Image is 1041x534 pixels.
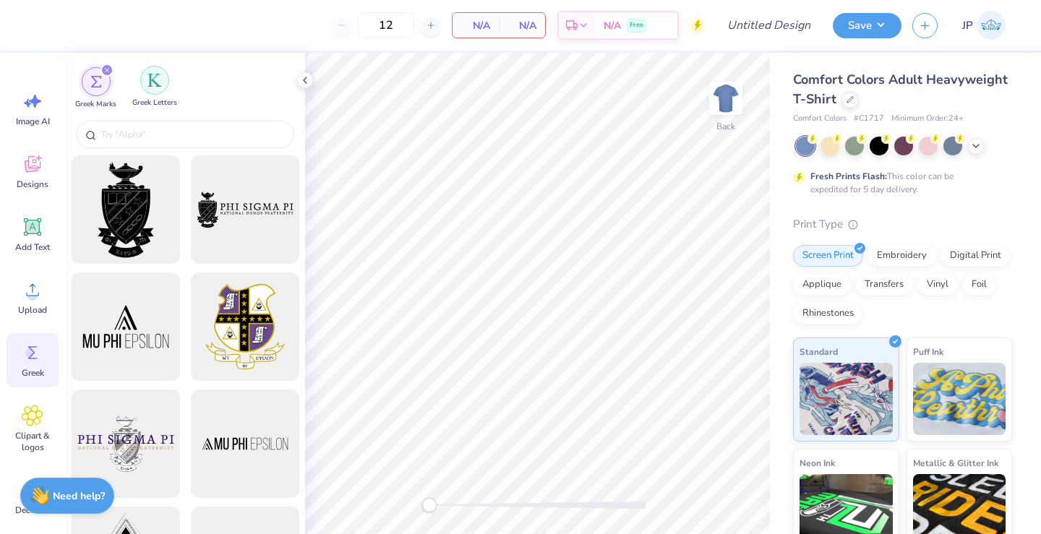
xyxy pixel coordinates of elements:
[15,504,50,516] span: Decorate
[891,113,964,125] span: Minimum Order: 24 +
[800,455,835,470] span: Neon Ink
[15,241,50,253] span: Add Text
[17,178,48,190] span: Designs
[132,67,177,110] button: filter button
[793,216,1012,233] div: Print Type
[90,76,102,87] img: Greek Marks Image
[800,344,838,359] span: Standard
[22,367,44,379] span: Greek
[793,303,863,324] div: Rhinestones
[147,73,162,87] img: Greek Letters Image
[9,430,56,453] span: Clipart & logos
[75,67,116,110] button: filter button
[75,67,116,110] div: filter for Greek Marks
[75,99,116,110] span: Greek Marks
[977,11,1006,40] img: Jade Paneduro
[132,98,177,108] span: Greek Letters
[793,245,863,267] div: Screen Print
[810,170,988,196] div: This color can be expedited for 5 day delivery.
[810,171,887,182] strong: Fresh Prints Flash:
[956,11,1012,40] a: JP
[913,344,943,359] span: Puff Ink
[855,274,913,296] div: Transfers
[507,18,536,33] span: N/A
[793,71,1008,108] span: Comfort Colors Adult Heavyweight T-Shirt
[716,11,822,40] input: Untitled Design
[833,13,901,38] button: Save
[854,113,884,125] span: # C1717
[18,304,47,316] span: Upload
[461,18,490,33] span: N/A
[917,274,958,296] div: Vinyl
[800,363,893,435] img: Standard
[941,245,1011,267] div: Digital Print
[100,127,285,142] input: Try "Alpha"
[604,18,621,33] span: N/A
[913,363,1006,435] img: Puff Ink
[358,12,414,38] input: – –
[132,66,177,108] div: filter for Greek Letters
[711,84,740,113] img: Back
[962,17,973,34] span: JP
[913,455,998,470] span: Metallic & Glitter Ink
[16,116,50,127] span: Image AI
[793,274,851,296] div: Applique
[867,245,936,267] div: Embroidery
[962,274,996,296] div: Foil
[793,113,847,125] span: Comfort Colors
[630,20,643,30] span: Free
[422,498,437,512] div: Accessibility label
[53,489,105,503] strong: Need help?
[716,120,735,133] div: Back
